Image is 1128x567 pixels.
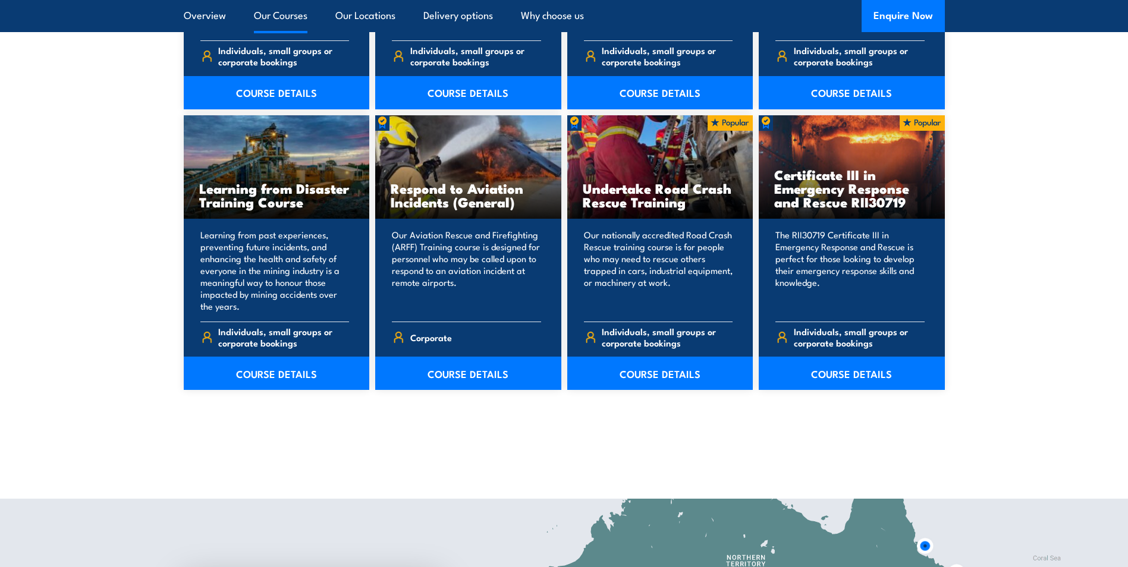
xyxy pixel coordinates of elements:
span: Individuals, small groups or corporate bookings [218,45,349,67]
h3: Respond to Aviation Incidents (General) [391,181,546,209]
a: COURSE DETAILS [759,357,945,390]
a: COURSE DETAILS [184,357,370,390]
h3: Learning from Disaster Training Course [199,181,354,209]
span: Individuals, small groups or corporate bookings [794,326,925,348]
h3: Undertake Road Crash Rescue Training [583,181,738,209]
span: Individuals, small groups or corporate bookings [410,45,541,67]
p: Learning from past experiences, preventing future incidents, and enhancing the health and safety ... [200,229,350,312]
span: Individuals, small groups or corporate bookings [602,326,733,348]
p: Our nationally accredited Road Crash Rescue training course is for people who may need to rescue ... [584,229,733,312]
a: COURSE DETAILS [375,357,561,390]
span: Individuals, small groups or corporate bookings [794,45,925,67]
span: Individuals, small groups or corporate bookings [602,45,733,67]
a: COURSE DETAILS [567,357,753,390]
a: COURSE DETAILS [567,76,753,109]
a: COURSE DETAILS [759,76,945,109]
p: The RII30719 Certificate III in Emergency Response and Rescue is perfect for those looking to dev... [775,229,925,312]
span: Corporate [410,328,452,346]
a: COURSE DETAILS [375,76,561,109]
span: Individuals, small groups or corporate bookings [218,326,349,348]
h3: Certificate III in Emergency Response and Rescue RII30719 [774,168,929,209]
a: COURSE DETAILS [184,76,370,109]
p: Our Aviation Rescue and Firefighting (ARFF) Training course is designed for personnel who may be ... [392,229,541,312]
